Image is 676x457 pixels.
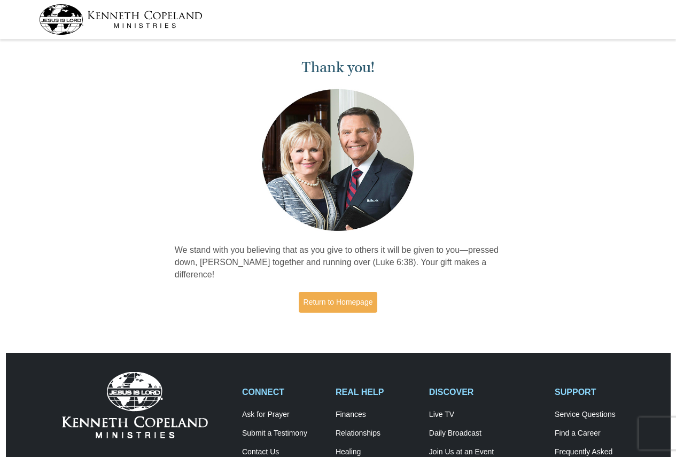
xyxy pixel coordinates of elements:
[555,429,637,438] a: Find a Career
[39,4,203,35] img: kcm-header-logo.svg
[175,59,502,76] h1: Thank you!
[242,429,324,438] a: Submit a Testimony
[336,429,418,438] a: Relationships
[299,292,378,313] a: Return to Homepage
[555,410,637,420] a: Service Questions
[242,387,324,397] h2: CONNECT
[259,87,417,234] img: Kenneth and Gloria
[336,447,418,457] a: Healing
[429,429,543,438] a: Daily Broadcast
[429,410,543,420] a: Live TV
[62,372,208,438] img: Kenneth Copeland Ministries
[242,447,324,457] a: Contact Us
[242,410,324,420] a: Ask for Prayer
[555,387,637,397] h2: SUPPORT
[429,447,543,457] a: Join Us at an Event
[336,410,418,420] a: Finances
[336,387,418,397] h2: REAL HELP
[175,244,502,281] p: We stand with you believing that as you give to others it will be given to you—pressed down, [PER...
[429,387,543,397] h2: DISCOVER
